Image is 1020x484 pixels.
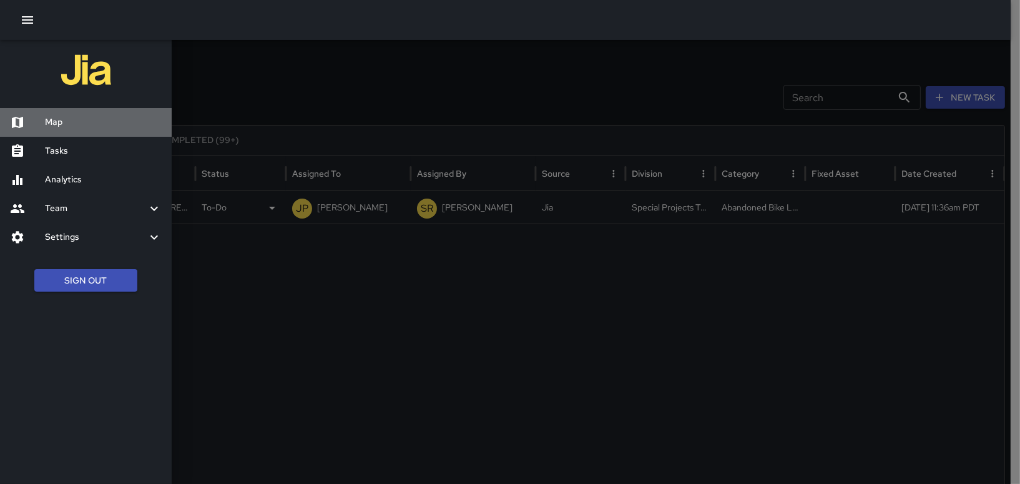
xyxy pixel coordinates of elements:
img: jia-logo [61,45,111,95]
h6: Team [45,202,147,215]
h6: Analytics [45,173,162,187]
h6: Map [45,116,162,129]
h6: Settings [45,230,147,244]
button: Sign Out [34,269,137,292]
h6: Tasks [45,144,162,158]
